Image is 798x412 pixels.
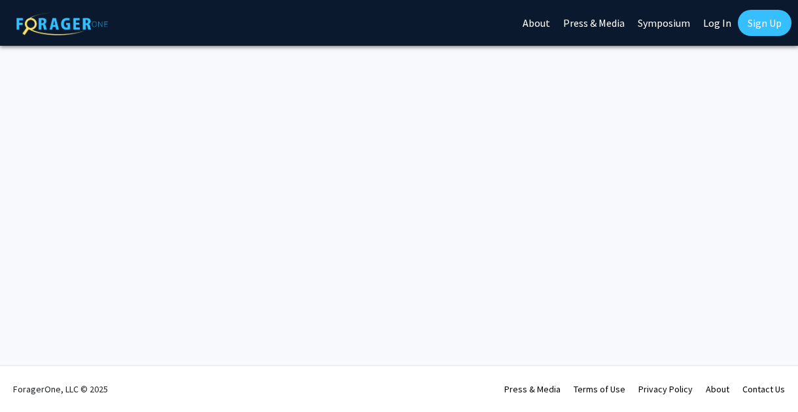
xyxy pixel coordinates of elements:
a: Press & Media [504,383,561,395]
a: Contact Us [742,383,785,395]
a: Terms of Use [574,383,625,395]
a: Sign Up [738,10,791,36]
img: ForagerOne Logo [16,12,108,35]
a: Privacy Policy [638,383,693,395]
a: About [706,383,729,395]
div: ForagerOne, LLC © 2025 [13,366,108,412]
